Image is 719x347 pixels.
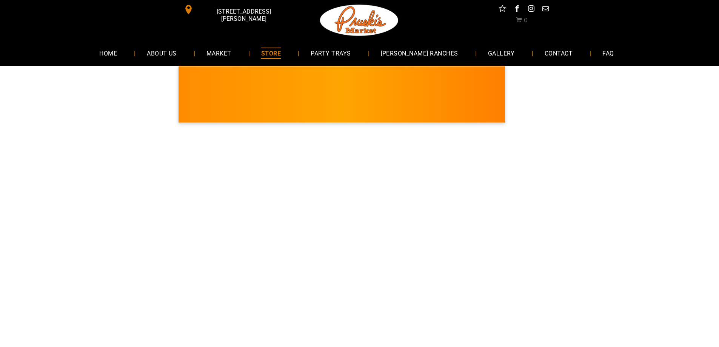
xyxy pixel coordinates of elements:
a: STORE [250,43,292,63]
a: CONTACT [533,43,584,63]
a: FAQ [591,43,625,63]
span: 0 [524,17,528,24]
a: GALLERY [477,43,526,63]
span: [STREET_ADDRESS][PERSON_NAME] [195,4,292,26]
a: PARTY TRAYS [299,43,362,63]
a: instagram [526,4,536,15]
a: HOME [88,43,128,63]
a: ABOUT US [135,43,188,63]
a: [STREET_ADDRESS][PERSON_NAME] [179,4,294,15]
a: [PERSON_NAME] RANCHES [370,43,470,63]
a: email [540,4,550,15]
a: MARKET [195,43,243,63]
a: Social network [497,4,507,15]
a: facebook [512,4,522,15]
span: [PERSON_NAME] MARKET [402,100,550,112]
